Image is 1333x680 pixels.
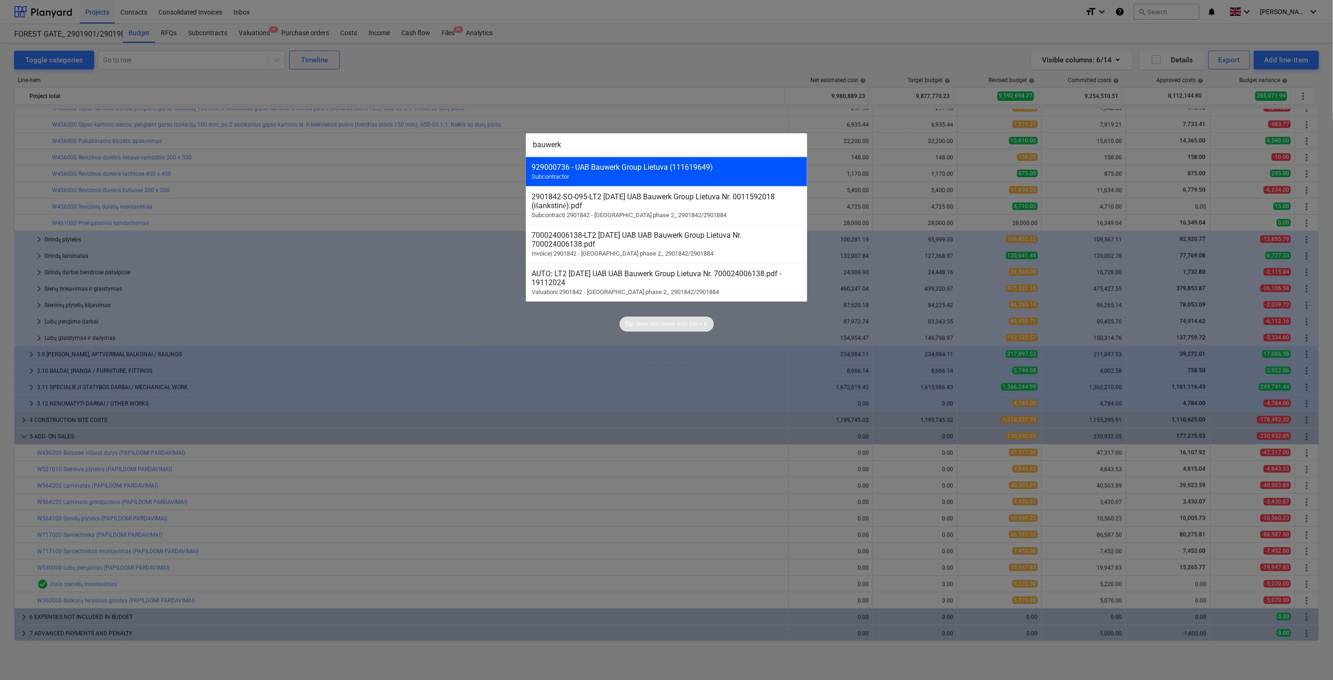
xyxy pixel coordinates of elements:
iframe: Chat Widget [1286,635,1333,680]
div: 929000736 - UAB Bauwerk Group Lietuva (111619649) [532,163,801,172]
p: Open this faster with [636,320,688,328]
span: Invoice | 2901842 - [GEOGRAPHIC_DATA] phase 2_ 2901842/2901884 [532,250,713,257]
span: Valuation | 2901842 - [GEOGRAPHIC_DATA] phase 2_ 2901842/2901884 [532,288,719,295]
div: 929000736 - UAB Bauwerk Group Lietuva (111619649)Subcontractor [526,157,807,186]
p: Tip: [625,320,635,328]
div: 2901842-SO-095-LT2 [DATE] UAB Bauwerk Group Lietuva Nr. 0011592018 (išankstinė).pdfSubcontract| 2... [526,186,807,225]
div: 700024006138-LT2 [DATE] UAB UAB Bauwerk Group Lietuva Nr. 700024006138.pdfInvoice| 2901842 - [GEO... [526,225,807,263]
div: 700024006138 - LT2 [DATE] UAB UAB Bauwerk Group Lietuva Nr. 700024006138.pdf [532,231,801,249]
div: 2901842-SO-095 - LT2 [DATE] UAB Bauwerk Group Lietuva Nr. 0011592018 (išankstinė).pdf [532,192,801,210]
span: Subcontract | 2901842 - [GEOGRAPHIC_DATA] phase 2_ 2901842/2901884 [532,212,726,219]
div: AUTO: LT2 [DATE] UAB UAB Bauwerk Group Lietuva Nr. 700024006138.pdf - 19112024 [532,269,801,287]
p: Ctrl + K [689,320,708,328]
div: Tip:Open this faster withCtrl + K [620,317,714,332]
input: Search for projects, line-items, subcontracts, valuations, subcontractors... [526,133,807,157]
div: AUTO: LT2 [DATE] UAB UAB Bauwerk Group Lietuva Nr. 700024006138.pdf - 19112024Valuation| 2901842 ... [526,263,807,302]
span: Subcontractor [532,173,569,180]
